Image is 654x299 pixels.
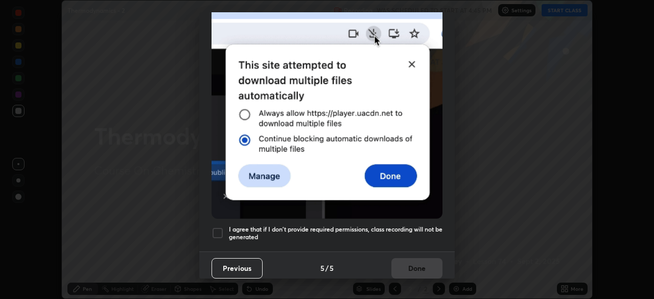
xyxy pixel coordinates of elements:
h4: 5 [330,263,334,273]
h5: I agree that if I don't provide required permissions, class recording will not be generated [229,225,442,241]
h4: 5 [320,263,324,273]
h4: / [325,263,329,273]
button: Previous [212,258,263,279]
